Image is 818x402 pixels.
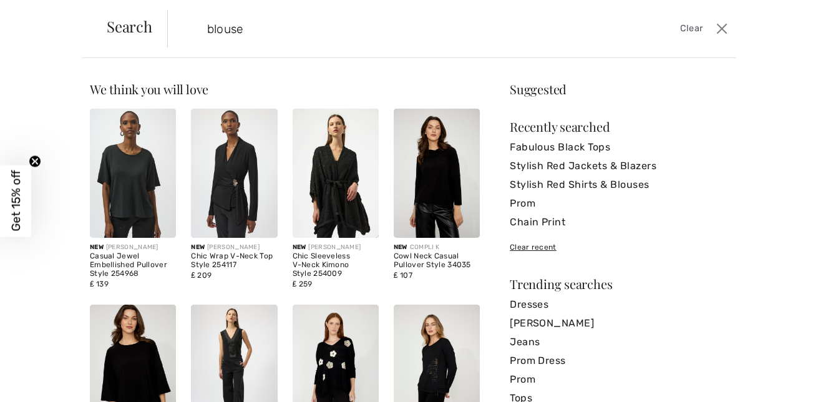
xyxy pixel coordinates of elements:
span: Clear [680,22,703,36]
span: New [293,243,306,251]
input: TYPE TO SEARCH [198,10,584,47]
a: Dresses [510,295,728,314]
span: New [394,243,407,251]
a: Stylish Red Jackets & Blazers [510,157,728,175]
div: COMPLI K [394,243,480,252]
span: We think you will love [90,81,208,97]
span: Get 15% off [9,170,23,232]
img: Cowl Neck Casual Pullover Style 34035. Black [394,109,480,238]
img: Casual Jewel Embellished Pullover Style 254968. Black [90,109,176,238]
span: New [191,243,205,251]
button: Close teaser [29,155,41,168]
span: ₤ 209 [191,271,212,280]
div: [PERSON_NAME] [293,243,379,252]
span: ₤ 259 [293,280,313,288]
a: [PERSON_NAME] [510,314,728,333]
div: Recently searched [510,120,728,133]
a: Jeans [510,333,728,351]
a: Prom Dress [510,351,728,370]
div: Clear recent [510,242,728,253]
img: Chic Sleeveless V-Neck Kimono Style 254009. Black [293,109,379,238]
a: Fabulous Black Tops [510,138,728,157]
div: Trending searches [510,278,728,290]
a: Chain Print [510,213,728,232]
div: [PERSON_NAME] [90,243,176,252]
span: New [90,243,104,251]
div: Chic Sleeveless V-Neck Kimono Style 254009 [293,252,379,278]
img: Chic Wrap V-Neck Top Style 254117. Black [191,109,277,238]
div: Casual Jewel Embellished Pullover Style 254968 [90,252,176,278]
span: Search [107,19,152,34]
div: Suggested [510,83,728,96]
div: Cowl Neck Casual Pullover Style 34035 [394,252,480,270]
div: Chic Wrap V-Neck Top Style 254117 [191,252,277,270]
div: [PERSON_NAME] [191,243,277,252]
a: Stylish Red Shirts & Blouses [510,175,728,194]
span: ₤ 107 [394,271,412,280]
span: ₤ 139 [90,280,109,288]
a: Prom [510,194,728,213]
a: Prom [510,370,728,389]
button: Close [713,19,731,39]
span: Chat [27,9,53,20]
